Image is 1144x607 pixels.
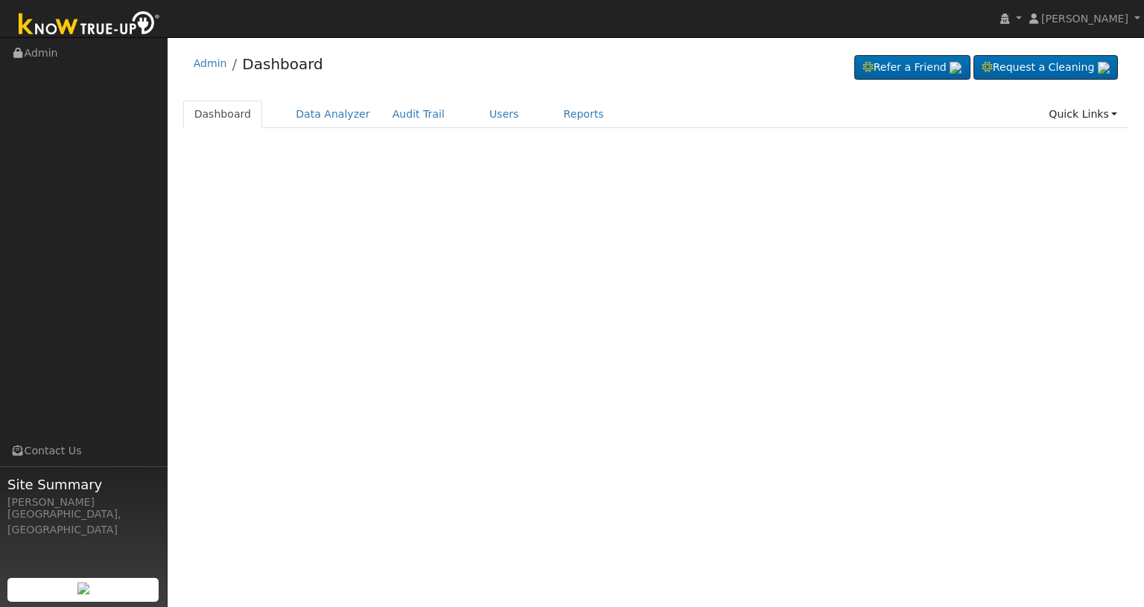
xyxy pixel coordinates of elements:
img: retrieve [1098,62,1110,74]
a: Users [478,101,530,128]
a: Refer a Friend [854,55,970,80]
img: retrieve [950,62,962,74]
a: Dashboard [183,101,263,128]
a: Dashboard [242,55,323,73]
a: Data Analyzer [285,101,381,128]
a: Quick Links [1037,101,1128,128]
span: Site Summary [7,474,159,495]
div: [GEOGRAPHIC_DATA], [GEOGRAPHIC_DATA] [7,506,159,538]
a: Audit Trail [381,101,456,128]
div: [PERSON_NAME] [7,495,159,510]
img: retrieve [77,582,89,594]
a: Reports [553,101,615,128]
img: Know True-Up [11,8,168,42]
a: Request a Cleaning [973,55,1118,80]
span: [PERSON_NAME] [1041,13,1128,25]
a: Admin [194,57,227,69]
